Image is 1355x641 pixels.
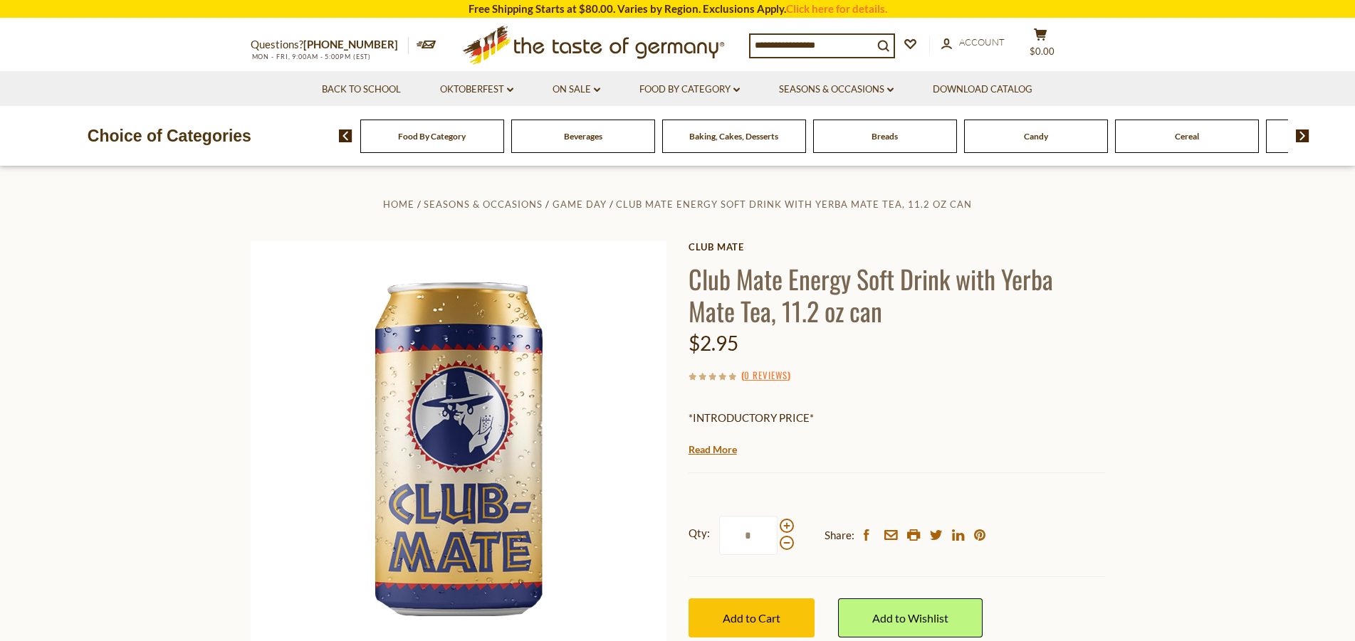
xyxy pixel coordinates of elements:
[825,526,854,544] span: Share:
[1175,131,1199,142] a: Cereal
[553,82,600,97] a: On Sale
[616,198,972,210] a: Club Mate Energy Soft Drink with Yerba Mate Tea, 11.2 oz can
[689,263,1105,327] h1: Club Mate Energy Soft Drink with Yerba Mate Tea, 11.2 oz can
[251,53,372,60] span: MON - FRI, 9:00AM - 5:00PM (EST)
[383,198,414,210] a: Home
[1030,46,1055,57] span: $0.00
[322,82,401,97] a: Back to School
[723,611,780,625] span: Add to Cart
[689,524,710,542] strong: Qty:
[440,82,513,97] a: Oktoberfest
[786,2,887,15] a: Click here for details.
[689,443,737,457] a: Read More
[1024,131,1048,142] a: Candy
[564,131,602,142] a: Beverages
[1020,28,1062,63] button: $0.00
[689,131,778,142] a: Baking, Cakes, Desserts
[744,368,788,383] a: 0 Reviews
[303,38,398,51] a: [PHONE_NUMBER]
[719,516,778,555] input: Qty:
[741,368,790,382] span: ( )
[689,598,815,637] button: Add to Cart
[959,36,1005,48] span: Account
[398,131,466,142] a: Food By Category
[689,409,1105,427] p: *INTRODUCTORY PRICE*
[424,198,543,210] a: Seasons & Occasions
[1296,129,1309,142] img: next arrow
[838,598,983,637] a: Add to Wishlist
[933,82,1032,97] a: Download Catalog
[553,198,607,210] a: Game Day
[639,82,740,97] a: Food By Category
[251,36,409,54] p: Questions?
[689,438,1105,455] p: Club Mate is a "cult drink" in [GEOGRAPHIC_DATA] (especially [GEOGRAPHIC_DATA]) among the hacker ...
[941,35,1005,51] a: Account
[779,82,894,97] a: Seasons & Occasions
[689,331,738,355] span: $2.95
[689,241,1105,253] a: Club Mate
[872,131,898,142] a: Breads
[339,129,352,142] img: previous arrow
